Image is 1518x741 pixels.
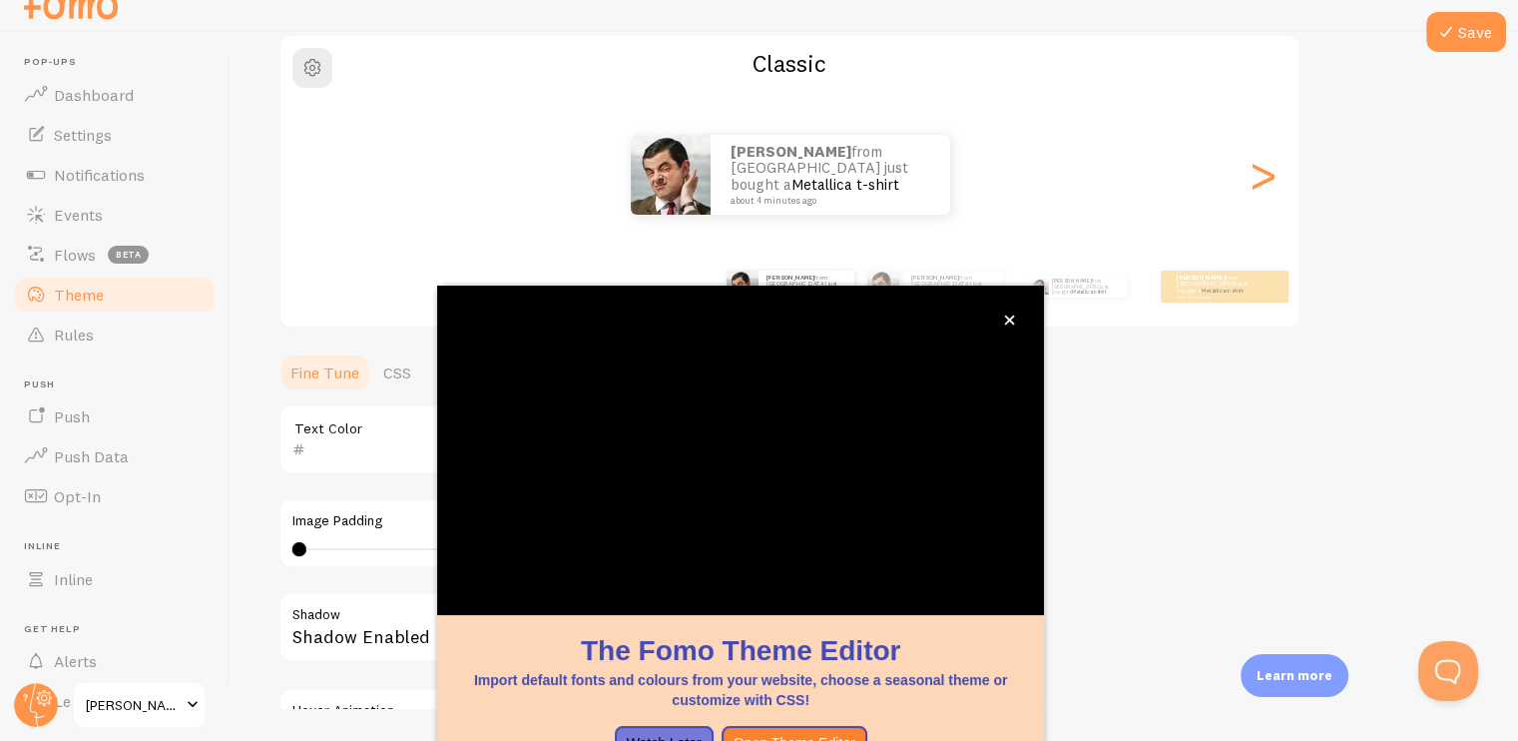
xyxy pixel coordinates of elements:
[54,446,129,466] span: Push Data
[731,144,930,206] p: from [GEOGRAPHIC_DATA] just bought a
[1201,287,1244,295] a: Metallica t-shirt
[12,155,218,195] a: Notifications
[867,271,899,303] img: Fomo
[24,623,218,636] span: Get Help
[278,592,877,665] div: Shadow Enabled
[1251,103,1274,247] div: Next slide
[12,436,218,476] a: Push Data
[108,246,149,264] span: beta
[54,205,103,225] span: Events
[54,125,112,145] span: Settings
[731,196,924,206] small: about 4 minutes ago
[1426,12,1506,52] button: Save
[54,285,104,305] span: Theme
[54,325,94,345] span: Rules
[54,165,145,185] span: Notifications
[280,48,1298,79] h2: Classic
[1072,289,1106,295] a: Metallica t-shirt
[12,235,218,275] a: Flows beta
[631,135,711,215] img: Fomo
[86,693,181,717] span: [PERSON_NAME]
[1177,274,1257,299] p: from [GEOGRAPHIC_DATA] just bought a
[1052,278,1092,284] strong: [PERSON_NAME]
[54,486,101,506] span: Opt-In
[1418,641,1478,701] iframe: Help Scout Beacon - Open
[54,85,134,105] span: Dashboard
[1032,279,1048,295] img: Fomo
[791,175,899,194] a: Metallica t-shirt
[54,406,90,426] span: Push
[12,275,218,315] a: Theme
[461,670,1020,710] p: Import default fonts and colours from your website, choose a seasonal theme or customize with CSS!
[911,274,959,282] strong: [PERSON_NAME]
[766,274,814,282] strong: [PERSON_NAME]
[24,56,218,69] span: Pop-ups
[54,245,96,265] span: Flows
[12,195,218,235] a: Events
[12,641,218,681] a: Alerts
[24,378,218,391] span: Push
[292,512,863,530] label: Image Padding
[12,315,218,355] a: Rules
[12,396,218,436] a: Push
[911,274,995,299] p: from [GEOGRAPHIC_DATA] just bought a
[727,271,759,303] img: Fomo
[12,115,218,155] a: Settings
[12,559,218,599] a: Inline
[278,353,371,392] a: Fine Tune
[999,310,1020,331] button: close,
[1052,276,1119,298] p: from [GEOGRAPHIC_DATA] just bought a
[12,476,218,516] a: Opt-In
[766,274,846,299] p: from [GEOGRAPHIC_DATA] just bought a
[12,75,218,115] a: Dashboard
[72,681,207,729] a: [PERSON_NAME]
[461,631,1020,670] h1: The Fomo Theme Editor
[1257,666,1332,685] p: Learn more
[1177,274,1225,282] strong: [PERSON_NAME]
[24,540,218,553] span: Inline
[371,353,423,392] a: CSS
[731,142,851,161] strong: [PERSON_NAME]
[1241,654,1348,697] div: Learn more
[54,569,93,589] span: Inline
[1177,295,1255,299] small: about 4 minutes ago
[54,651,97,671] span: Alerts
